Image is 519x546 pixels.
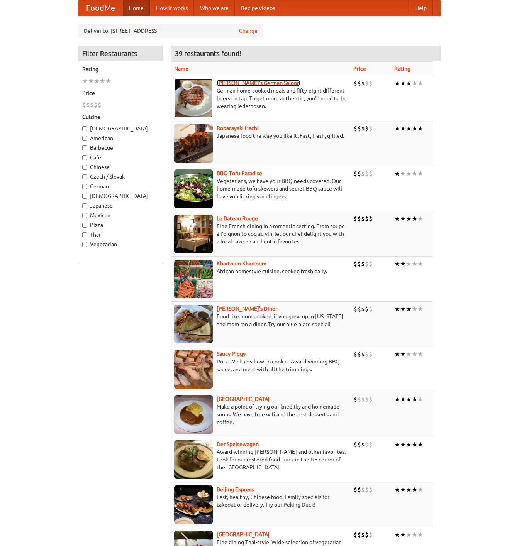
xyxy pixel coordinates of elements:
input: Vegetarian [82,242,87,247]
li: $ [369,395,373,404]
li: $ [365,395,369,404]
li: ★ [412,485,417,494]
li: ★ [400,531,406,539]
li: $ [369,169,373,178]
li: ★ [394,79,400,88]
li: $ [353,124,357,133]
b: [PERSON_NAME]'s German Saloon [217,80,300,86]
li: $ [361,305,365,313]
li: ★ [394,350,400,358]
li: $ [82,101,86,109]
p: Pork. We know how to cook it. Award-winning BBQ sauce, and meat with all the trimmings. [174,358,347,373]
li: $ [353,305,357,313]
a: Help [409,0,433,16]
h5: Rating [82,65,159,73]
p: Vegetarians, we have your BBQ needs covered. Our home-made tofu skewers and secret BBQ sauce will... [174,177,347,200]
li: $ [98,101,102,109]
a: Saucy Piggy [217,351,246,357]
li: ★ [406,350,412,358]
a: BBQ Tofu Paradise [217,170,262,176]
li: ★ [417,485,423,494]
li: ★ [412,350,417,358]
b: [PERSON_NAME]'s Diner [217,306,277,312]
img: beijing.jpg [174,485,213,524]
li: ★ [100,77,105,85]
a: How it works [150,0,194,16]
label: Mexican [82,211,159,219]
a: Price [353,66,366,72]
li: ★ [400,305,406,313]
li: $ [86,101,90,109]
li: ★ [406,485,412,494]
li: ★ [417,260,423,268]
li: ★ [82,77,88,85]
li: $ [369,440,373,449]
li: $ [357,169,361,178]
div: Deliver to: [STREET_ADDRESS] [78,24,263,38]
li: $ [361,350,365,358]
p: Food like mom cooked, if you grew up in [US_STATE] and mom ran a diner. Try our blue plate special! [174,313,347,328]
li: ★ [394,485,400,494]
input: Czech / Slovak [82,174,87,179]
li: ★ [394,531,400,539]
li: $ [353,169,357,178]
li: $ [369,79,373,88]
li: $ [361,260,365,268]
a: [GEOGRAPHIC_DATA] [217,396,270,402]
li: $ [365,124,369,133]
label: Pizza [82,221,159,229]
li: $ [365,440,369,449]
li: ★ [417,79,423,88]
a: Khartoum Khartoum [217,260,266,267]
li: ★ [105,77,111,85]
li: ★ [417,169,423,178]
li: ★ [412,440,417,449]
li: $ [365,531,369,539]
a: Der Speisewagen [217,441,259,447]
h5: Price [82,89,159,97]
li: $ [365,305,369,313]
ng-pluralize: 39 restaurants found! [175,50,241,57]
li: $ [369,260,373,268]
a: Le Bateau Rouge [217,215,258,221]
li: $ [357,79,361,88]
a: Name [174,66,188,72]
li: ★ [417,395,423,404]
a: Beijing Express [217,486,254,492]
li: $ [94,101,98,109]
li: $ [357,215,361,223]
input: Cafe [82,155,87,160]
li: $ [365,260,369,268]
li: $ [369,350,373,358]
a: Recipe videos [235,0,281,16]
li: ★ [400,440,406,449]
li: $ [353,440,357,449]
li: $ [353,260,357,268]
p: African homestyle cuisine, cooked fresh daily. [174,267,347,275]
input: Barbecue [82,145,87,150]
li: ★ [417,440,423,449]
li: $ [365,169,369,178]
label: Japanese [82,202,159,210]
li: ★ [406,531,412,539]
li: $ [353,395,357,404]
li: ★ [94,77,100,85]
img: czechpoint.jpg [174,395,213,434]
img: tofuparadise.jpg [174,169,213,208]
h5: Cuisine [82,113,159,121]
li: $ [369,215,373,223]
li: ★ [417,124,423,133]
li: ★ [412,124,417,133]
input: [DEMOGRAPHIC_DATA] [82,126,87,131]
label: Vegetarian [82,240,159,248]
a: Rating [394,66,410,72]
li: $ [369,305,373,313]
input: German [82,184,87,189]
li: $ [353,531,357,539]
a: Change [239,27,258,35]
label: Thai [82,231,159,238]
